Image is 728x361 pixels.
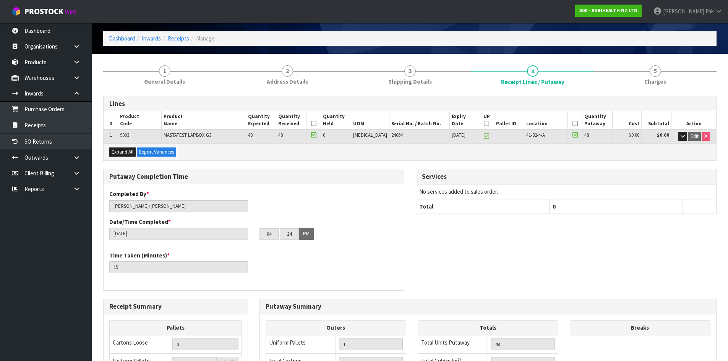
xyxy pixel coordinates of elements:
strong: $0.00 [657,132,669,138]
span: Edit [691,133,699,139]
th: UP [479,111,494,130]
h3: Services [422,173,711,180]
input: MM [280,228,299,240]
th: Quantity Expected [246,111,276,130]
span: 1 [110,132,112,138]
span: 0 [323,132,325,138]
th: UOM [351,111,389,130]
a: Receipts [168,35,189,42]
td: No services added to sales order. [416,185,717,199]
td: : [279,228,280,240]
span: 5 [650,65,661,77]
span: [MEDICAL_DATA] [353,132,387,138]
span: 48 [584,132,589,138]
span: [DATE] [452,132,465,138]
h3: Putaway Completion Time [109,173,398,180]
td: Uniform Pallets [266,335,336,354]
th: Pallets [110,320,242,335]
th: Quantity Held [321,111,351,130]
label: Date/Time Completed [109,218,171,226]
th: Expiry Date [450,111,479,130]
th: Quantity Received [276,111,306,130]
span: 2 [282,65,293,77]
h3: Lines [109,100,710,107]
span: 9003 [120,132,129,138]
span: 4 [527,65,538,77]
span: Charges [644,78,666,86]
th: Quantity Putaway [582,111,613,130]
th: Outers [266,320,406,335]
td: Total Units Putaway [418,335,488,354]
img: cube-alt.png [11,6,21,16]
a: Inwards [142,35,161,42]
button: Export Variances [137,147,176,157]
th: Product Code [118,111,162,130]
span: 3 [404,65,416,77]
span: 1 [159,65,170,77]
span: 48 [248,132,253,138]
span: 48 [278,132,283,138]
span: Shipping Details [388,78,432,86]
th: Location [524,111,567,130]
input: UNIFORM P LINES [339,338,403,350]
button: Edit [688,132,701,141]
span: [PERSON_NAME] [663,8,704,15]
input: Manual [172,338,238,350]
h3: Receipt Summary [109,303,242,310]
span: 0 [553,203,556,210]
th: Subtotal [641,111,671,130]
th: Breaks [570,320,710,335]
span: Address Details [267,78,308,86]
th: Total [416,199,550,214]
span: General Details [144,78,185,86]
span: Expand All [112,149,133,155]
a: Dashboard [109,35,135,42]
a: A00 - AGRIHEALTH NZ LTD [575,5,642,17]
th: Product Name [161,111,246,130]
button: Expand All [109,147,136,157]
span: 24064 [391,132,403,138]
span: ProStock [24,6,63,16]
small: WMS [65,8,77,16]
input: Date/Time completed [109,228,248,240]
th: Pallet ID [494,111,524,130]
th: # [104,111,118,130]
th: Cost [613,111,642,130]
span: Pak [705,8,714,15]
span: Manage [196,35,215,42]
input: Time Taken [109,261,248,273]
button: PM [299,228,314,240]
th: Serial No. / Batch No. [389,111,450,130]
label: Time Taken (Minutes) [109,251,170,259]
td: Cartons Loose [110,335,169,354]
label: Completed By [109,190,149,198]
th: Action [671,111,716,130]
h3: Putaway Summary [266,303,710,310]
strong: A00 - AGRIHEALTH NZ LTD [579,7,637,14]
span: Receipt Lines / Putaway [501,78,564,86]
span: MASTATEST LAPBOX G3 [164,132,211,138]
span: $0.00 [629,132,639,138]
span: 41-32-4-A [526,132,545,138]
input: HH [259,228,279,240]
th: Totals [418,320,558,335]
